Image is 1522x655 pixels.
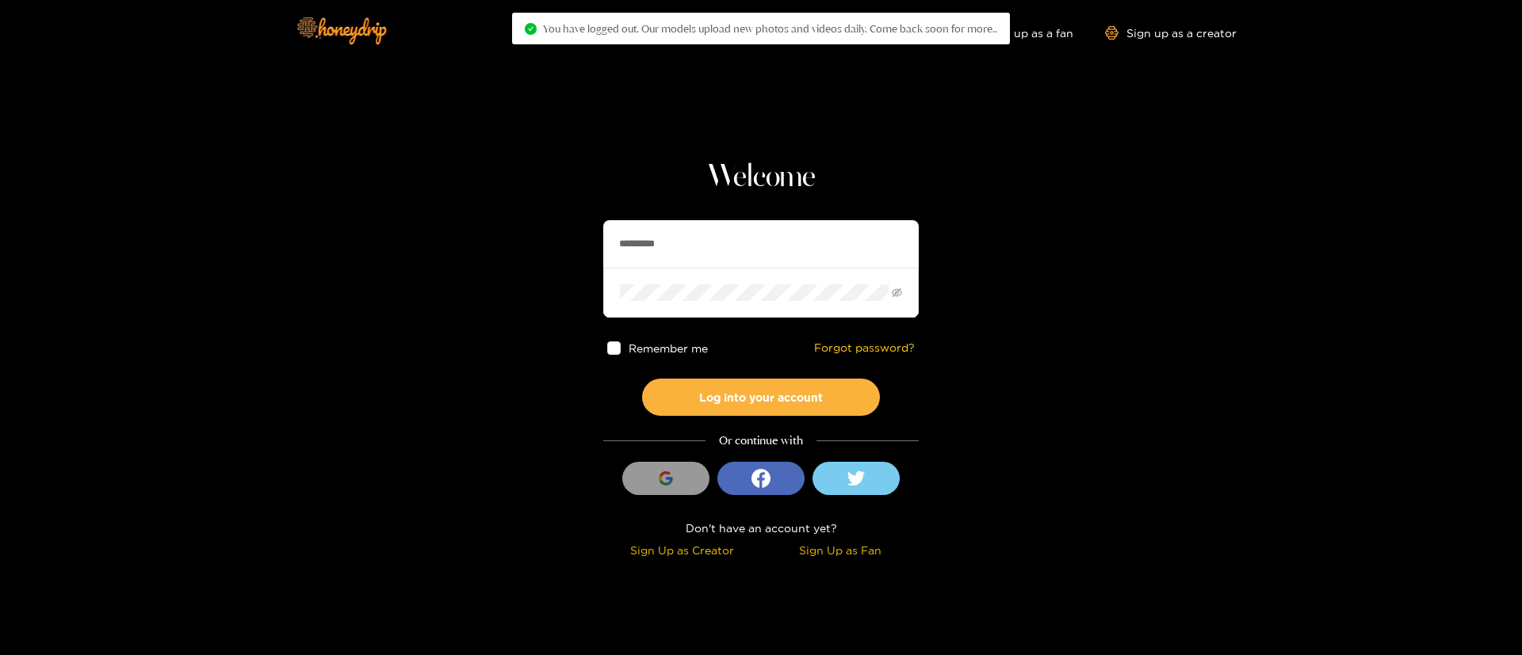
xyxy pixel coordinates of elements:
button: Log into your account [642,379,880,416]
a: Sign up as a creator [1105,26,1237,40]
div: Don't have an account yet? [603,519,919,537]
a: Sign up as a fan [965,26,1073,40]
div: Sign Up as Fan [765,541,915,559]
div: Sign Up as Creator [607,541,757,559]
span: You have logged out. Our models upload new photos and videos daily. Come back soon for more.. [543,22,997,35]
div: Or continue with [603,432,919,450]
h1: Welcome [603,158,919,196]
span: Remember me [629,342,708,354]
span: eye-invisible [892,288,902,298]
a: Forgot password? [814,341,915,355]
span: check-circle [525,23,537,35]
